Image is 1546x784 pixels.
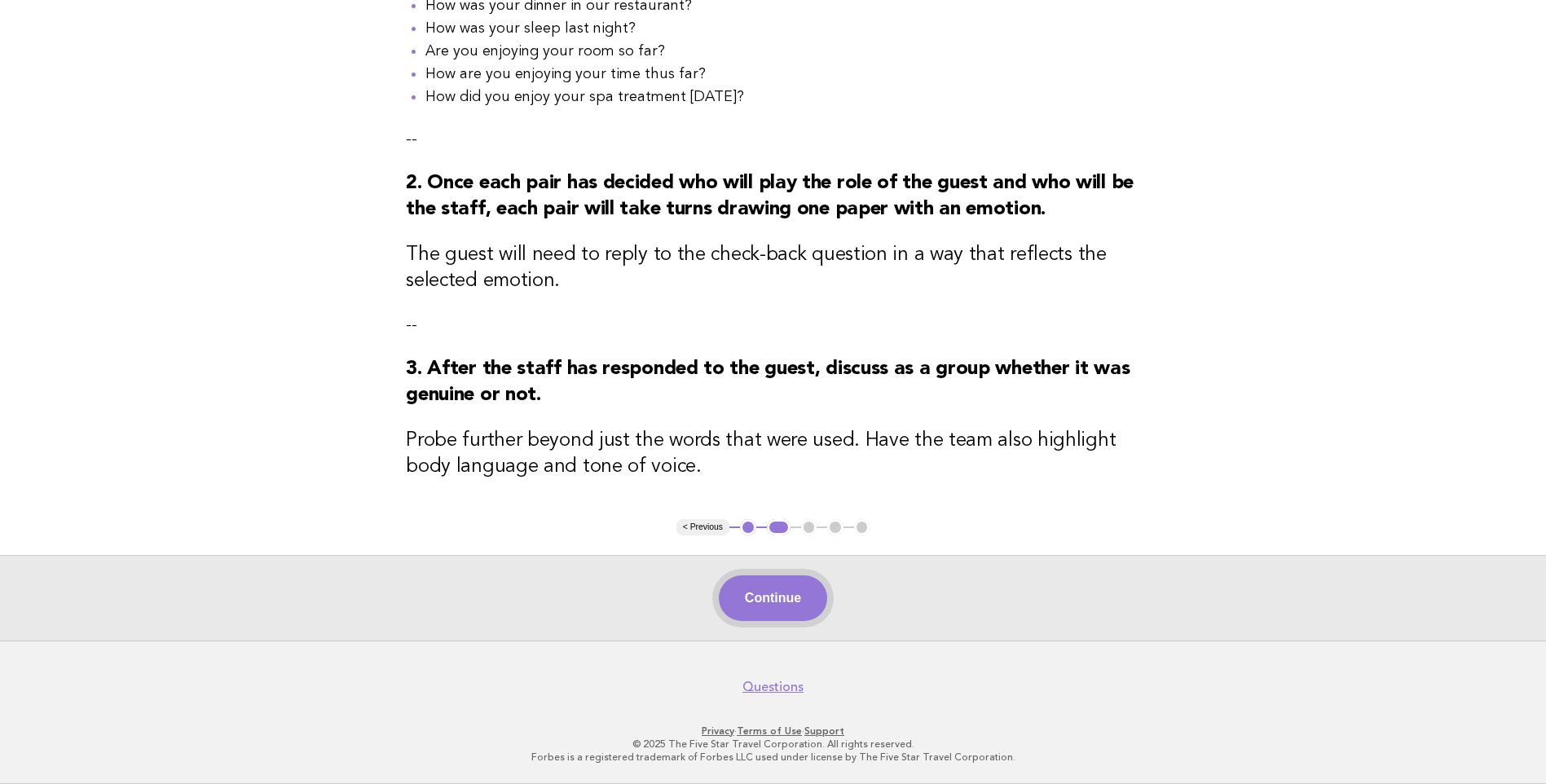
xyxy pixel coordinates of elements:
p: © 2025 The Five Star Travel Corporation. All rights reserved. [275,738,1272,751]
strong: 2. Once each pair has decided who will play the role of the guest and who will be the staff, each... [406,174,1134,219]
a: Privacy [702,725,734,737]
a: Support [804,725,844,737]
p: -- [406,314,1140,337]
p: Forbes is a registered trademark of Forbes LLC used under license by The Five Star Travel Corpora... [275,751,1272,764]
a: Terms of Use [737,725,802,737]
li: How did you enjoy your spa treatment [DATE]? [425,86,1140,108]
li: Are you enjoying your room so far? [425,40,1140,63]
li: How was your sleep last night? [425,17,1140,40]
button: Continue [719,575,827,621]
li: How are you enjoying your time thus far? [425,63,1140,86]
button: 1 [740,519,756,535]
p: -- [406,128,1140,151]
h3: The guest will need to reply to the check-back question in a way that reflects the selected emotion. [406,242,1140,294]
p: · · [275,725,1272,738]
strong: 3. After the staff has responded to the guest, discuss as a group whether it was genuine or not. [406,359,1130,405]
a: Questions [742,679,804,695]
h3: Probe further beyond just the words that were used. Have the team also highlight body language an... [406,428,1140,480]
button: 2 [767,519,791,535]
button: < Previous [676,519,729,535]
